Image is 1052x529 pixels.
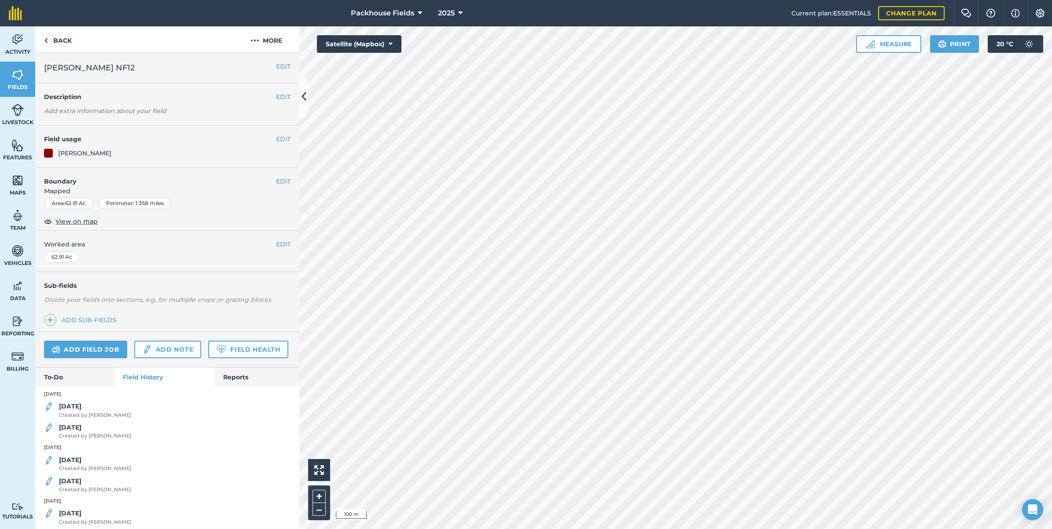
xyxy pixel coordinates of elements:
[11,315,24,328] img: svg+xml;base64,PD94bWwgdmVyc2lvbj0iMS4wIiBlbmNvZGluZz0idXRmLTgiPz4KPCEtLSBHZW5lcmF0b3I6IEFkb2JlIE...
[142,344,152,355] img: svg+xml;base64,PD94bWwgdmVyc2lvbj0iMS4wIiBlbmNvZGluZz0idXRmLTgiPz4KPCEtLSBHZW5lcmF0b3I6IEFkb2JlIE...
[134,341,201,358] a: Add note
[11,350,24,363] img: svg+xml;base64,PD94bWwgdmVyc2lvbj0iMS4wIiBlbmNvZGluZz0idXRmLTgiPz4KPCEtLSBHZW5lcmF0b3I6IEFkb2JlIE...
[59,518,131,526] span: Created by [PERSON_NAME]
[58,148,111,158] div: [PERSON_NAME]
[233,26,299,52] button: More
[276,134,291,144] button: EDIT
[1020,35,1038,53] img: svg+xml;base64,PD94bWwgdmVyc2lvbj0iMS4wIiBlbmNvZGluZz0idXRmLTgiPz4KPCEtLSBHZW5lcmF0b3I6IEFkb2JlIE...
[114,367,214,387] a: Field History
[59,423,81,431] strong: [DATE]
[35,26,81,52] a: Back
[961,9,971,18] img: Two speech bubbles overlapping with the left bubble in the forefront
[988,35,1043,53] button: 20 °C
[11,209,24,222] img: svg+xml;base64,PD94bWwgdmVyc2lvbj0iMS4wIiBlbmNvZGluZz0idXRmLTgiPz4KPCEtLSBHZW5lcmF0b3I6IEFkb2JlIE...
[44,341,127,358] a: Add field job
[313,503,326,516] button: –
[44,314,120,326] a: Add sub-fields
[44,476,54,487] img: svg+xml;base64,PD94bWwgdmVyc2lvbj0iMS4wIiBlbmNvZGluZz0idXRmLTgiPz4KPCEtLSBHZW5lcmF0b3I6IEFkb2JlIE...
[1022,499,1043,520] div: Open Intercom Messenger
[44,422,54,433] img: svg+xml;base64,PD94bWwgdmVyc2lvbj0iMS4wIiBlbmNvZGluZz0idXRmLTgiPz4KPCEtLSBHZW5lcmF0b3I6IEFkb2JlIE...
[250,35,259,46] img: svg+xml;base64,PHN2ZyB4bWxucz0iaHR0cDovL3d3dy53My5vcmcvMjAwMC9zdmciIHdpZHRoPSIyMCIgaGVpZ2h0PSIyNC...
[44,422,131,440] a: [DATE]Created by [PERSON_NAME]
[11,279,24,293] img: svg+xml;base64,PD94bWwgdmVyc2lvbj0iMS4wIiBlbmNvZGluZz0idXRmLTgiPz4KPCEtLSBHZW5lcmF0b3I6IEFkb2JlIE...
[866,40,875,48] img: Ruler icon
[59,509,81,517] strong: [DATE]
[276,239,291,249] button: EDIT
[11,68,24,81] img: svg+xml;base64,PHN2ZyB4bWxucz0iaHR0cDovL3d3dy53My5vcmcvMjAwMC9zdmciIHdpZHRoPSI1NiIgaGVpZ2h0PSI2MC...
[44,92,291,102] h4: Description
[59,456,81,464] strong: [DATE]
[35,168,276,186] h4: Boundary
[276,62,291,71] button: EDIT
[35,497,299,505] p: [DATE]
[35,390,299,398] p: [DATE]
[44,296,271,304] em: Divide your fields into sections, e.g. for multiple crops or grazing blocks
[44,216,52,227] img: svg+xml;base64,PHN2ZyB4bWxucz0iaHR0cDovL3d3dy53My5vcmcvMjAwMC9zdmciIHdpZHRoPSIxOCIgaGVpZ2h0PSIyNC...
[930,35,979,53] button: Print
[35,186,299,196] span: Mapped
[55,217,98,226] span: View on map
[11,139,24,152] img: svg+xml;base64,PHN2ZyB4bWxucz0iaHR0cDovL3d3dy53My5vcmcvMjAwMC9zdmciIHdpZHRoPSI1NiIgaGVpZ2h0PSI2MC...
[44,455,131,473] a: [DATE]Created by [PERSON_NAME]
[1035,9,1045,18] img: A cog icon
[9,6,22,20] img: fieldmargin Logo
[44,62,135,74] span: [PERSON_NAME] NF12
[44,508,54,519] img: svg+xml;base64,PD94bWwgdmVyc2lvbj0iMS4wIiBlbmNvZGluZz0idXRmLTgiPz4KPCEtLSBHZW5lcmF0b3I6IEFkb2JlIE...
[44,455,54,466] img: svg+xml;base64,PD94bWwgdmVyc2lvbj0iMS4wIiBlbmNvZGluZz0idXRmLTgiPz4KPCEtLSBHZW5lcmF0b3I6IEFkb2JlIE...
[276,176,291,186] button: EDIT
[44,35,48,46] img: svg+xml;base64,PHN2ZyB4bWxucz0iaHR0cDovL3d3dy53My5vcmcvMjAwMC9zdmciIHdpZHRoPSI5IiBoZWlnaHQ9IjI0Ii...
[44,476,131,494] a: [DATE]Created by [PERSON_NAME]
[44,401,54,412] img: svg+xml;base64,PD94bWwgdmVyc2lvbj0iMS4wIiBlbmNvZGluZz0idXRmLTgiPz4KPCEtLSBHZW5lcmF0b3I6IEFkb2JlIE...
[856,35,921,53] button: Measure
[47,315,53,325] img: svg+xml;base64,PHN2ZyB4bWxucz0iaHR0cDovL3d3dy53My5vcmcvMjAwMC9zdmciIHdpZHRoPSIxNCIgaGVpZ2h0PSIyNC...
[35,367,114,387] a: To-Do
[791,8,871,18] span: Current plan : ESSENTIALS
[59,477,81,485] strong: [DATE]
[351,8,414,18] span: Packhouse Fields
[11,103,24,117] img: svg+xml;base64,PD94bWwgdmVyc2lvbj0iMS4wIiBlbmNvZGluZz0idXRmLTgiPz4KPCEtLSBHZW5lcmF0b3I6IEFkb2JlIE...
[59,432,131,440] span: Created by [PERSON_NAME]
[99,198,171,209] div: Perimeter : 1.358 miles
[11,503,24,511] img: svg+xml;base64,PD94bWwgdmVyc2lvbj0iMS4wIiBlbmNvZGluZz0idXRmLTgiPz4KPCEtLSBHZW5lcmF0b3I6IEFkb2JlIE...
[208,341,288,358] a: Field Health
[44,134,276,144] h4: Field usage
[11,244,24,257] img: svg+xml;base64,PD94bWwgdmVyc2lvbj0iMS4wIiBlbmNvZGluZz0idXRmLTgiPz4KPCEtLSBHZW5lcmF0b3I6IEFkb2JlIE...
[44,401,131,419] a: [DATE]Created by [PERSON_NAME]
[35,444,299,452] p: [DATE]
[314,465,324,475] img: Four arrows, one pointing top left, one top right, one bottom right and the last bottom left
[44,198,93,209] div: Area : 62.91 Ac
[11,33,24,46] img: svg+xml;base64,PD94bWwgdmVyc2lvbj0iMS4wIiBlbmNvZGluZz0idXRmLTgiPz4KPCEtLSBHZW5lcmF0b3I6IEFkb2JlIE...
[44,508,131,526] a: [DATE]Created by [PERSON_NAME]
[59,465,131,473] span: Created by [PERSON_NAME]
[59,486,131,494] span: Created by [PERSON_NAME]
[59,402,81,410] strong: [DATE]
[214,367,299,387] a: Reports
[878,6,945,20] a: Change plan
[997,35,1013,53] span: 20 ° C
[276,92,291,102] button: EDIT
[986,9,996,18] img: A question mark icon
[938,39,946,49] img: svg+xml;base64,PHN2ZyB4bWxucz0iaHR0cDovL3d3dy53My5vcmcvMjAwMC9zdmciIHdpZHRoPSIxOSIgaGVpZ2h0PSIyNC...
[44,251,80,263] div: 62.91 Ac
[313,490,326,503] button: +
[438,8,455,18] span: 2025
[317,35,401,53] button: Satellite (Mapbox)
[52,344,60,355] img: svg+xml;base64,PD94bWwgdmVyc2lvbj0iMS4wIiBlbmNvZGluZz0idXRmLTgiPz4KPCEtLSBHZW5lcmF0b3I6IEFkb2JlIE...
[44,239,291,249] span: Worked area
[44,216,98,227] button: View on map
[1011,8,1020,18] img: svg+xml;base64,PHN2ZyB4bWxucz0iaHR0cDovL3d3dy53My5vcmcvMjAwMC9zdmciIHdpZHRoPSIxNyIgaGVpZ2h0PSIxNy...
[35,281,299,290] h4: Sub-fields
[11,174,24,187] img: svg+xml;base64,PHN2ZyB4bWxucz0iaHR0cDovL3d3dy53My5vcmcvMjAwMC9zdmciIHdpZHRoPSI1NiIgaGVpZ2h0PSI2MC...
[44,107,166,115] em: Add extra information about your field
[59,411,131,419] span: Created by [PERSON_NAME]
